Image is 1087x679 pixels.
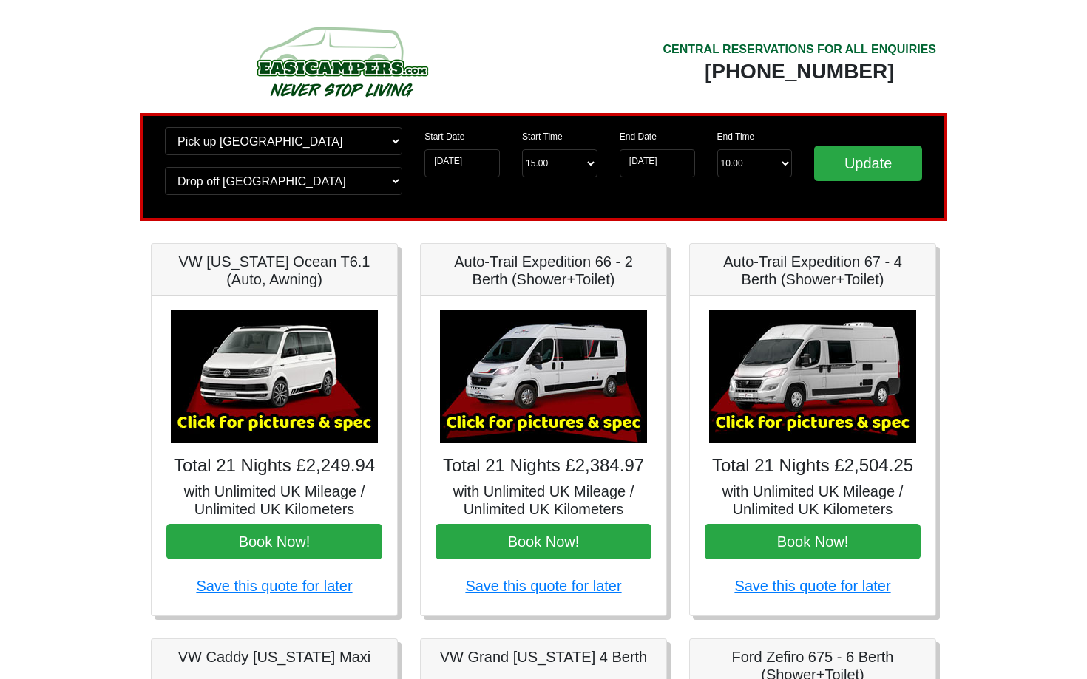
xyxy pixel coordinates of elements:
[734,578,890,594] a: Save this quote for later
[709,310,916,443] img: Auto-Trail Expedition 67 - 4 Berth (Shower+Toilet)
[705,524,921,559] button: Book Now!
[717,130,755,143] label: End Time
[465,578,621,594] a: Save this quote for later
[440,310,647,443] img: Auto-Trail Expedition 66 - 2 Berth (Shower+Toilet)
[620,149,695,177] input: Return Date
[436,648,651,666] h5: VW Grand [US_STATE] 4 Berth
[436,455,651,477] h4: Total 21 Nights £2,384.97
[663,58,936,85] div: [PHONE_NUMBER]
[201,21,482,102] img: campers-checkout-logo.png
[436,253,651,288] h5: Auto-Trail Expedition 66 - 2 Berth (Shower+Toilet)
[196,578,352,594] a: Save this quote for later
[166,648,382,666] h5: VW Caddy [US_STATE] Maxi
[522,130,563,143] label: Start Time
[166,524,382,559] button: Book Now!
[705,455,921,477] h4: Total 21 Nights £2,504.25
[663,41,936,58] div: CENTRAL RESERVATIONS FOR ALL ENQUIRIES
[166,455,382,477] h4: Total 21 Nights £2,249.94
[424,130,464,143] label: Start Date
[424,149,500,177] input: Start Date
[620,130,657,143] label: End Date
[705,253,921,288] h5: Auto-Trail Expedition 67 - 4 Berth (Shower+Toilet)
[705,482,921,518] h5: with Unlimited UK Mileage / Unlimited UK Kilometers
[436,524,651,559] button: Book Now!
[166,253,382,288] h5: VW [US_STATE] Ocean T6.1 (Auto, Awning)
[436,482,651,518] h5: with Unlimited UK Mileage / Unlimited UK Kilometers
[171,310,378,443] img: VW California Ocean T6.1 (Auto, Awning)
[166,482,382,518] h5: with Unlimited UK Mileage / Unlimited UK Kilometers
[814,146,922,181] input: Update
